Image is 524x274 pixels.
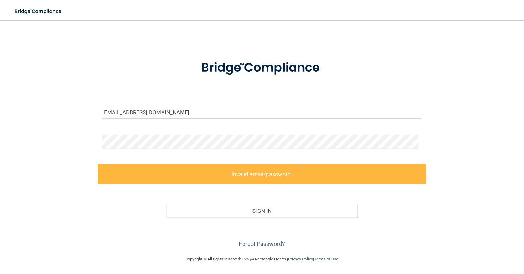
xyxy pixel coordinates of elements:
[239,241,285,247] a: Forgot Password?
[314,257,338,261] a: Terms of Use
[102,105,422,119] input: Email
[98,164,426,184] label: Invalid email/password.
[147,249,378,269] div: Copyright © All rights reserved 2025 @ Rectangle Health | |
[166,204,358,218] button: Sign In
[188,51,336,84] img: bridge_compliance_login_screen.278c3ca4.svg
[9,5,68,18] img: bridge_compliance_login_screen.278c3ca4.svg
[288,257,313,261] a: Privacy Policy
